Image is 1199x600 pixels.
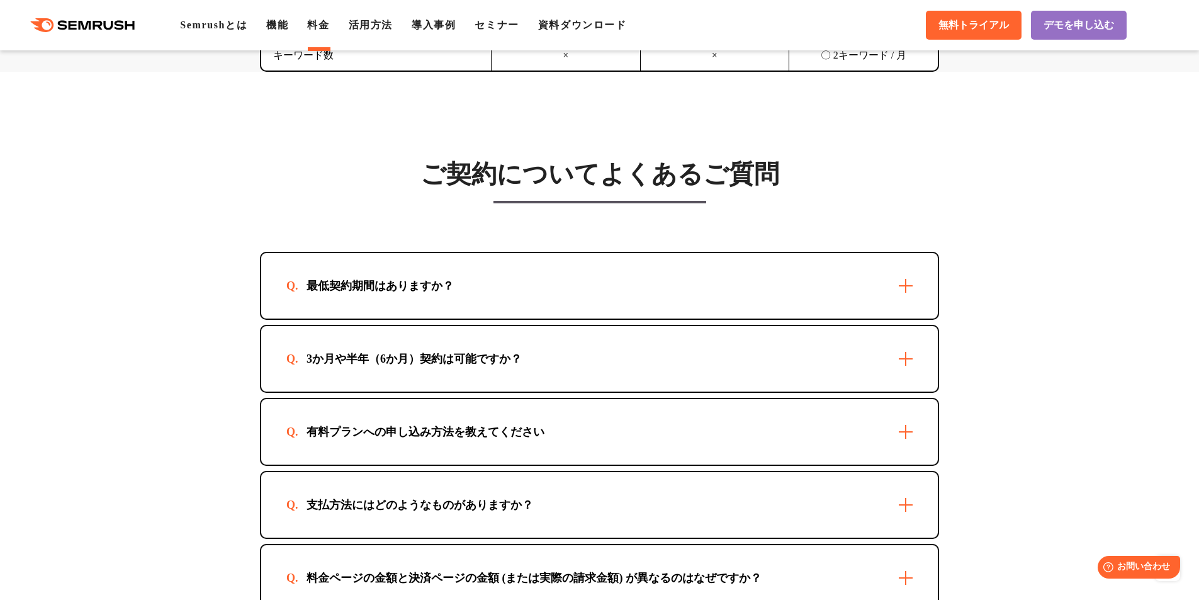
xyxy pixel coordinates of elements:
[475,20,519,30] a: セミナー
[938,19,1009,32] span: 無料トライアル
[180,20,247,30] a: Semrushとは
[286,351,542,366] div: 3か月や半年（6か月）契約は可能ですか？
[926,11,1022,40] a: 無料トライアル
[412,20,456,30] a: 導入事例
[538,20,627,30] a: 資料ダウンロード
[261,40,492,71] td: キーワード数
[266,20,288,30] a: 機能
[286,497,553,512] div: 支払方法にはどのようなものがありますか？
[492,40,641,71] td: ×
[260,159,939,190] h3: ご契約についてよくあるご質問
[349,20,393,30] a: 活用方法
[286,278,474,293] div: 最低契約期間はありますか？
[286,424,565,439] div: 有料プランへの申し込み方法を教えてください
[286,570,782,586] div: 料金ページの金額と決済ページの金額 (または実際の請求金額) が異なるのはなぜですか？
[307,20,329,30] a: 料金
[1044,19,1114,32] span: デモを申し込む
[1087,551,1185,586] iframe: Help widget launcher
[1031,11,1127,40] a: デモを申し込む
[640,40,789,71] td: ×
[789,40,938,71] td: 〇 2キーワード / 月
